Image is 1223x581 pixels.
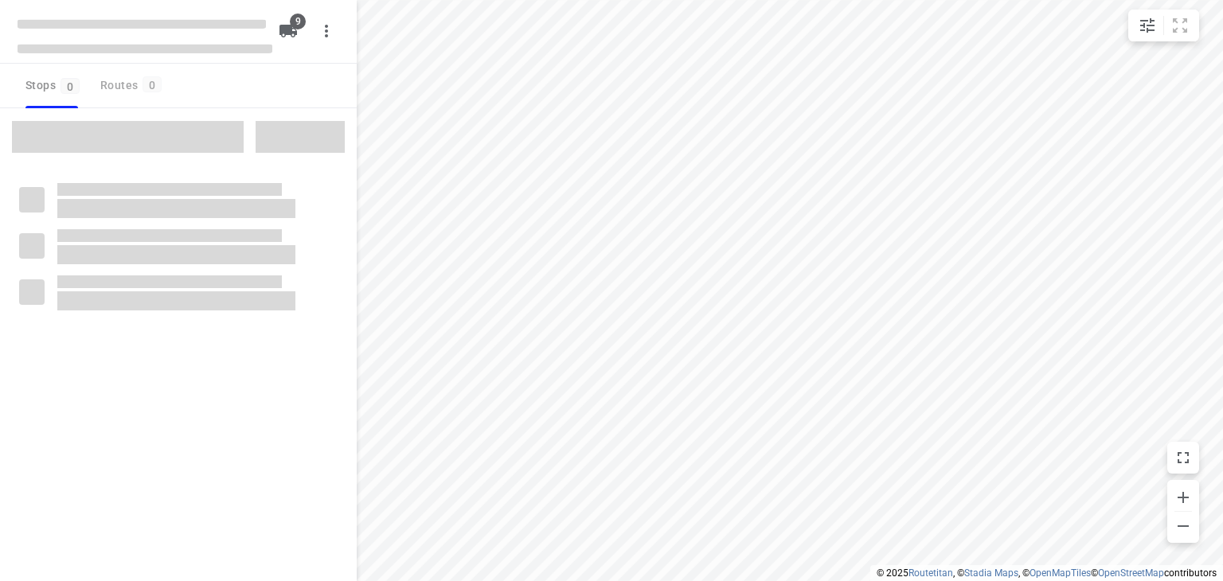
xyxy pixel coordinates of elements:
[1030,567,1091,579] a: OpenMapTiles
[877,567,1217,579] li: © 2025 , © , © © contributors
[1131,10,1163,41] button: Map settings
[1128,10,1199,41] div: small contained button group
[908,567,953,579] a: Routetitan
[964,567,1018,579] a: Stadia Maps
[1098,567,1164,579] a: OpenStreetMap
